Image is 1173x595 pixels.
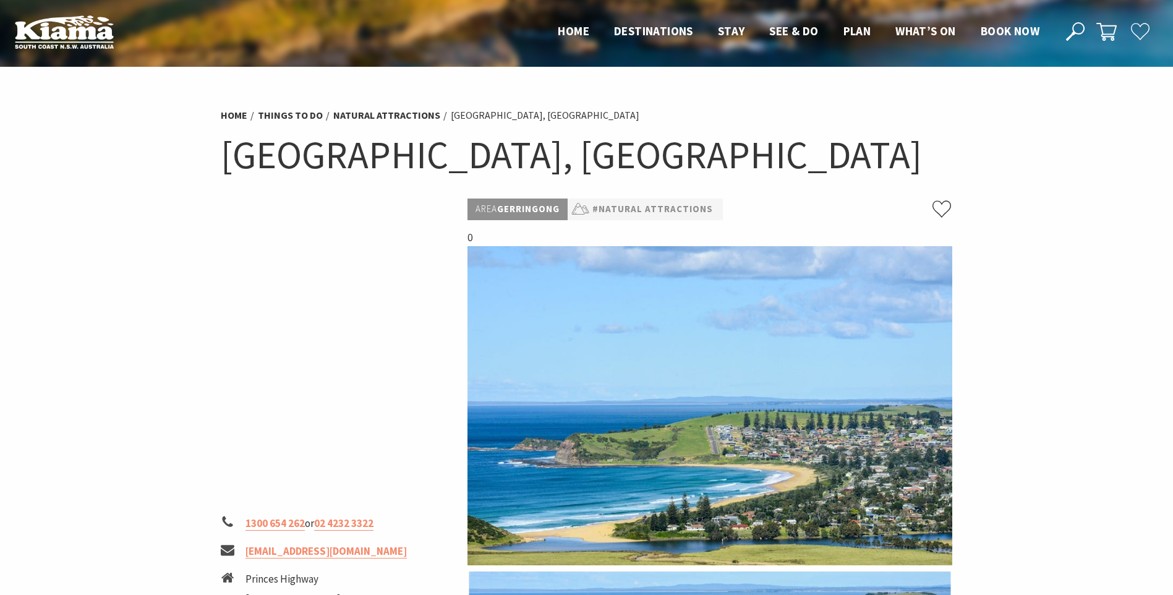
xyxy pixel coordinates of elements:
a: 02 4232 3322 [314,516,373,531]
span: Area [476,203,497,215]
img: Kiama Logo [15,15,114,49]
span: Home [558,24,589,38]
span: Destinations [614,24,693,38]
span: Plan [843,24,871,38]
nav: Main Menu [545,22,1052,42]
p: Gerringong [467,199,568,220]
a: Things To Do [258,109,323,122]
h1: [GEOGRAPHIC_DATA], [GEOGRAPHIC_DATA] [221,130,953,180]
span: Stay [718,24,745,38]
a: [EMAIL_ADDRESS][DOMAIN_NAME] [245,544,407,559]
a: 1300 654 262 [245,516,305,531]
div: 0 [467,229,952,565]
a: Natural Attractions [333,109,440,122]
li: [GEOGRAPHIC_DATA], [GEOGRAPHIC_DATA] [451,108,639,124]
img: Mt Pleasant Lookout [467,246,952,565]
span: Book now [981,24,1039,38]
li: or [221,515,458,532]
a: #Natural Attractions [592,202,713,217]
span: See & Do [769,24,818,38]
a: Home [221,109,247,122]
span: What’s On [895,24,956,38]
li: Princes Highway [245,571,365,588]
